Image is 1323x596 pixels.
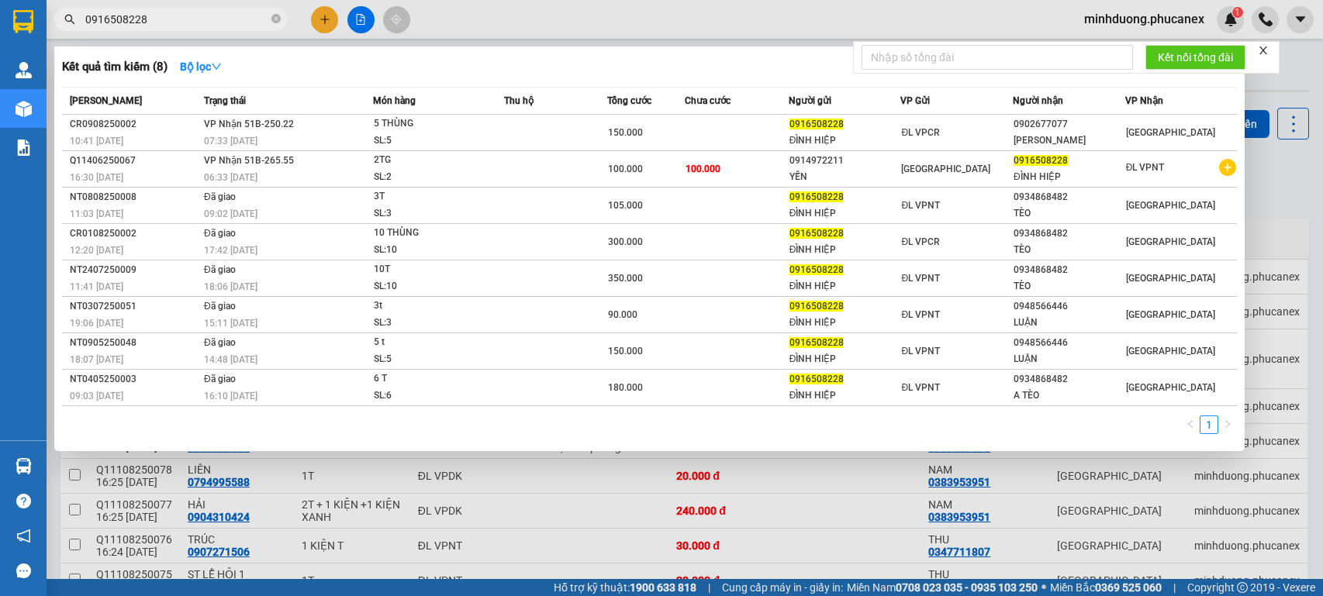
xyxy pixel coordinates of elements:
[204,136,257,146] span: 07:33 [DATE]
[1126,200,1215,211] span: [GEOGRAPHIC_DATA]
[16,563,31,578] span: message
[70,136,123,146] span: 10:41 [DATE]
[789,133,900,149] div: ĐÌNH HIỆP
[374,261,490,278] div: 10T
[16,494,31,508] span: question-circle
[608,309,637,320] span: 90.000
[1014,205,1124,222] div: TÈO
[1126,127,1215,138] span: [GEOGRAPHIC_DATA]
[1181,415,1200,434] button: left
[204,281,257,292] span: 18:06 [DATE]
[789,205,900,222] div: ĐÌNH HIỆP
[16,458,32,474] img: warehouse-icon
[374,115,490,133] div: 5 THÙNG
[374,370,490,388] div: 6 T
[1014,351,1124,367] div: LUẬN
[1258,45,1269,56] span: close
[608,236,643,247] span: 300.000
[204,318,257,329] span: 15:11 [DATE]
[16,529,31,543] span: notification
[70,371,199,388] div: NT0405250003
[789,191,844,202] span: 0916508228
[16,140,32,156] img: solution-icon
[271,12,281,27] span: close-circle
[373,95,416,106] span: Món hàng
[789,315,900,331] div: ĐÌNH HIỆP
[374,298,490,315] div: 3t
[1014,242,1124,258] div: TÈO
[85,11,268,28] input: Tìm tên, số ĐT hoặc mã đơn
[789,374,844,384] span: 0916508228
[789,228,844,239] span: 0916508228
[64,14,75,25] span: search
[789,264,844,275] span: 0916508228
[70,335,199,351] div: NT0905250048
[70,172,123,183] span: 16:30 [DATE]
[70,189,199,205] div: NT0808250008
[271,14,281,23] span: close-circle
[789,337,844,348] span: 0916508228
[204,337,236,348] span: Đã giao
[789,278,900,295] div: ĐÌNH HIỆP
[789,169,900,185] div: YẾN
[70,116,199,133] div: CR0908250002
[901,382,940,393] span: ĐL VPNT
[204,191,236,202] span: Đã giao
[13,10,33,33] img: logo-vxr
[204,228,236,239] span: Đã giao
[1014,226,1124,242] div: 0934868482
[1014,155,1068,166] span: 0916508228
[789,153,900,169] div: 0914972211
[374,315,490,332] div: SL: 3
[204,245,257,256] span: 17:42 [DATE]
[62,59,168,75] h3: Kết quả tìm kiếm ( 8 )
[70,153,199,169] div: Q11406250067
[608,382,643,393] span: 180.000
[685,95,731,106] span: Chưa cước
[901,200,940,211] span: ĐL VPNT
[70,391,123,401] span: 09:03 [DATE]
[374,242,490,259] div: SL: 10
[607,95,651,106] span: Tổng cước
[1145,45,1245,70] button: Kết nối tổng đài
[1125,95,1163,106] span: VP Nhận
[204,354,257,365] span: 14:48 [DATE]
[16,101,32,117] img: warehouse-icon
[1014,315,1124,331] div: LUẬN
[900,95,930,106] span: VP Gửi
[1158,49,1233,66] span: Kết nối tổng đài
[1200,416,1218,433] a: 1
[789,301,844,312] span: 0916508228
[862,45,1133,70] input: Nhập số tổng đài
[16,62,32,78] img: warehouse-icon
[70,318,123,329] span: 19:06 [DATE]
[374,188,490,205] div: 3T
[211,61,222,72] span: down
[180,60,222,73] strong: Bộ lọc
[1014,371,1124,388] div: 0934868482
[608,164,643,174] span: 100.000
[1014,169,1124,185] div: ĐÌNH HIỆP
[204,208,257,219] span: 09:02 [DATE]
[1014,335,1124,351] div: 0948566446
[686,164,720,174] span: 100.000
[204,95,246,106] span: Trạng thái
[70,354,123,365] span: 18:07 [DATE]
[901,346,940,357] span: ĐL VPNT
[168,54,234,79] button: Bộ lọcdown
[1223,419,1232,429] span: right
[204,301,236,312] span: Đã giao
[901,164,990,174] span: [GEOGRAPHIC_DATA]
[70,226,199,242] div: CR0108250002
[1126,382,1215,393] span: [GEOGRAPHIC_DATA]
[1218,415,1237,434] button: right
[789,95,831,106] span: Người gửi
[1014,298,1124,315] div: 0948566446
[901,236,940,247] span: ĐL VPCR
[1218,415,1237,434] li: Next Page
[504,95,534,106] span: Thu hộ
[1013,95,1063,106] span: Người nhận
[1126,236,1215,247] span: [GEOGRAPHIC_DATA]
[70,281,123,292] span: 11:41 [DATE]
[608,273,643,284] span: 350.000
